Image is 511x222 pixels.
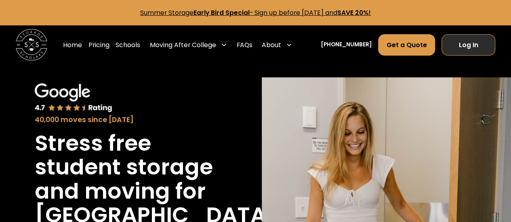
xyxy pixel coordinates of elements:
strong: SAVE 20%! [337,8,371,17]
a: Log In [442,34,495,56]
a: Home [63,34,82,56]
img: Storage Scholars main logo [16,29,47,60]
img: Google 4.7 star rating [35,83,112,113]
a: FAQs [237,34,252,56]
div: Moving After College [147,34,230,56]
strong: Early Bird Special [193,8,250,17]
div: About [259,34,295,56]
a: [PHONE_NUMBER] [321,41,372,49]
a: Pricing [88,34,109,56]
a: Schools [116,34,140,56]
div: Moving After College [150,40,216,50]
h1: Stress free student storage and moving for [35,131,214,203]
div: About [262,40,281,50]
a: Summer StorageEarly Bird Special- Sign up before [DATE] andSAVE 20%! [140,8,371,17]
a: Get a Quote [378,34,435,56]
div: 40,000 moves since [DATE] [35,114,214,125]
